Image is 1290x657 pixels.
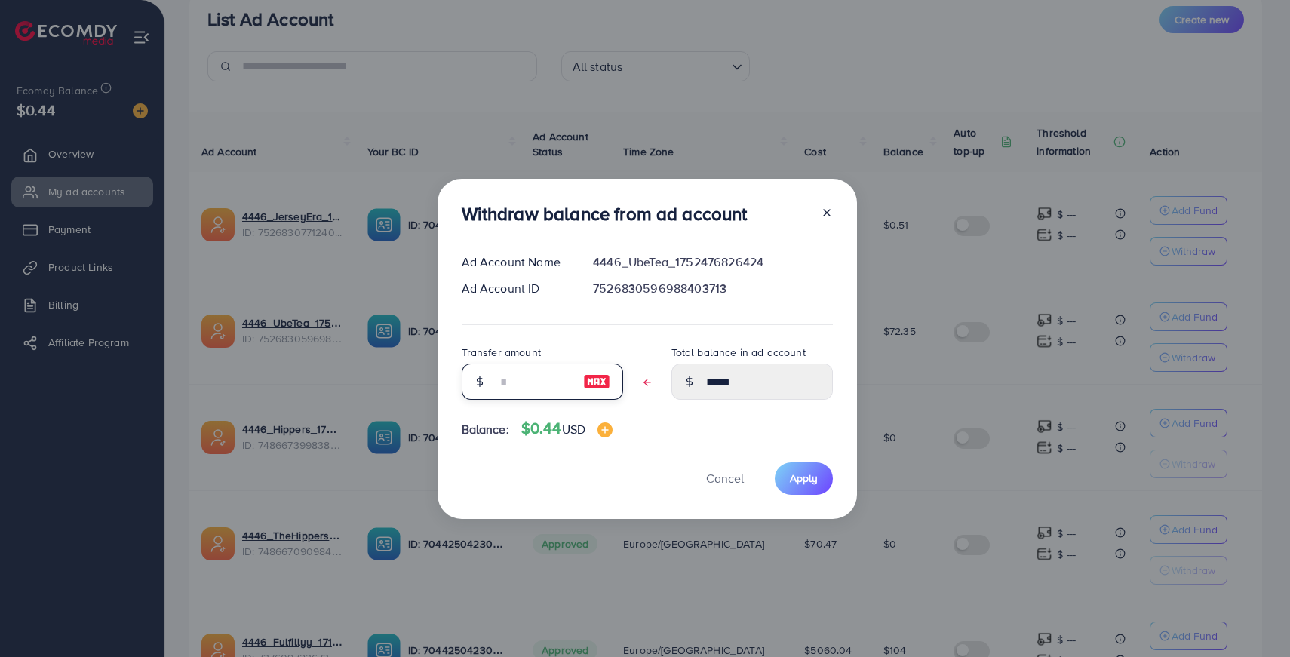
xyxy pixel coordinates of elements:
h3: Withdraw balance from ad account [462,203,748,225]
img: image [583,373,610,391]
span: Cancel [706,470,744,487]
div: Ad Account ID [450,280,582,297]
label: Transfer amount [462,345,541,360]
button: Apply [775,462,833,495]
iframe: Chat [1226,589,1279,646]
img: image [597,422,613,437]
div: Ad Account Name [450,253,582,271]
span: Balance: [462,421,509,438]
h4: $0.44 [521,419,613,438]
button: Cancel [687,462,763,495]
label: Total balance in ad account [671,345,806,360]
span: Apply [790,471,818,486]
span: USD [562,421,585,437]
div: 4446_UbeTea_1752476826424 [581,253,844,271]
div: 7526830596988403713 [581,280,844,297]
